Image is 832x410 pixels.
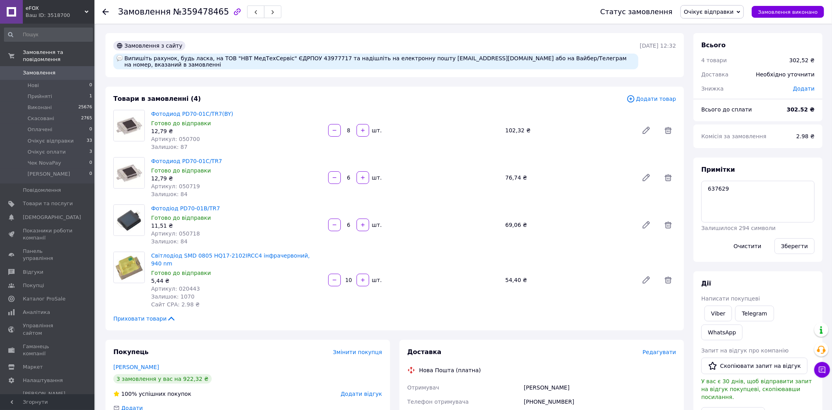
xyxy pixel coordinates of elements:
[151,120,211,126] span: Готово до відправки
[23,377,63,384] span: Налаштування
[23,227,73,241] span: Показники роботи компанії
[638,217,654,233] a: Редагувати
[28,104,52,111] span: Виконані
[660,170,676,186] span: Видалити
[151,205,220,211] a: Фотодіод PD70-01B/TR7
[775,238,815,254] button: Зберегти
[643,349,676,355] span: Редагувати
[89,148,92,156] span: 3
[370,276,383,284] div: шт.
[151,230,200,237] span: Артикул: 050718
[151,144,187,150] span: Залишок: 87
[370,174,383,182] div: шт.
[638,122,654,138] a: Редагувати
[151,286,200,292] span: Артикул: 020443
[28,148,66,156] span: Очікує оплати
[660,122,676,138] span: Видалити
[638,272,654,288] a: Редагувати
[113,41,185,50] div: Замовлення з сайту
[600,8,673,16] div: Статус замовлення
[151,191,187,197] span: Залишок: 84
[113,390,191,398] div: успішних покупок
[502,219,635,230] div: 69,06 ₴
[113,374,212,384] div: 3 замовлення у вас на 922,32 ₴
[727,238,768,254] button: Очистити
[23,282,44,289] span: Покупці
[113,95,201,102] span: Товари в замовленні (4)
[151,293,194,300] span: Залишок: 1070
[407,384,439,391] span: Отримувач
[701,85,724,92] span: Знижка
[502,275,635,286] div: 54,40 ₴
[23,343,73,357] span: Гаманець компанії
[151,222,322,230] div: 11,51 ₴
[87,137,92,145] span: 33
[787,106,815,113] b: 302.52 ₴
[23,69,55,76] span: Замовлення
[417,366,483,374] div: Нова Пошта (платна)
[23,214,81,221] span: [DEMOGRAPHIC_DATA]
[26,12,94,19] div: Ваш ID: 3518700
[701,225,776,231] span: Залишилося 294 символи
[23,322,73,336] span: Управління сайтом
[522,395,678,409] div: [PHONE_NUMBER]
[28,171,70,178] span: [PERSON_NAME]
[751,66,819,83] div: Необхідно уточнити
[735,306,774,321] a: Telegram
[814,362,830,378] button: Чат з покупцем
[701,378,812,400] span: У вас є 30 днів, щоб відправити запит на відгук покупцеві, скопіювавши посилання.
[701,295,760,302] span: Написати покупцеві
[407,348,442,356] span: Доставка
[151,301,200,308] span: Сайт СРА: 2.98 ₴
[701,358,808,374] button: Скопіювати запит на відгук
[23,269,43,276] span: Відгуки
[370,126,383,134] div: шт.
[89,126,92,133] span: 0
[151,158,222,164] a: Фотодиод PD70-01C/TR7
[26,5,85,12] span: eFOX
[151,183,200,189] span: Артикул: 050719
[89,171,92,178] span: 0
[407,399,469,405] span: Телефон отримувача
[116,55,123,61] img: :speech_balloon:
[151,270,211,276] span: Готово до відправки
[333,349,382,355] span: Змінити покупця
[23,248,73,262] span: Панель управління
[28,82,39,89] span: Нові
[114,110,144,141] img: Фотодиод PD70-01C/TR7(BY)
[752,6,824,18] button: Замовлення виконано
[797,133,815,139] span: 2.98 ₴
[113,348,149,356] span: Покупець
[758,9,818,15] span: Замовлення виконано
[701,181,815,223] textarea: 637629
[78,104,92,111] span: 25676
[684,9,734,15] span: Очікує відправки
[522,380,678,395] div: [PERSON_NAME]
[23,49,94,63] span: Замовлення та повідомлення
[151,277,322,285] div: 5,44 ₴
[114,158,144,188] img: Фотодиод PD70-01C/TR7
[23,200,73,207] span: Товари та послуги
[701,325,743,340] a: WhatsApp
[114,252,144,283] img: Світлодіод SMD 0805 HQ17-2102IRCC4 інфрачервоний, 940 nm
[113,364,159,370] a: [PERSON_NAME]
[89,82,92,89] span: 0
[151,215,211,221] span: Готово до відправки
[341,391,382,397] span: Додати відгук
[502,172,635,183] div: 76,74 ₴
[151,111,233,117] a: Фотодиод PD70-01C/TR7(BY)
[701,166,735,173] span: Примітки
[701,71,728,78] span: Доставка
[789,56,815,64] div: 302,52 ₴
[28,137,74,145] span: Очікує відправки
[28,126,52,133] span: Оплачені
[151,127,322,135] div: 12,79 ₴
[23,295,65,302] span: Каталог ProSale
[701,41,726,49] span: Всього
[23,187,61,194] span: Повідомлення
[370,221,383,229] div: шт.
[113,315,176,323] span: Приховати товари
[23,364,43,371] span: Маркет
[28,115,54,122] span: Скасовані
[701,280,711,287] span: Дії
